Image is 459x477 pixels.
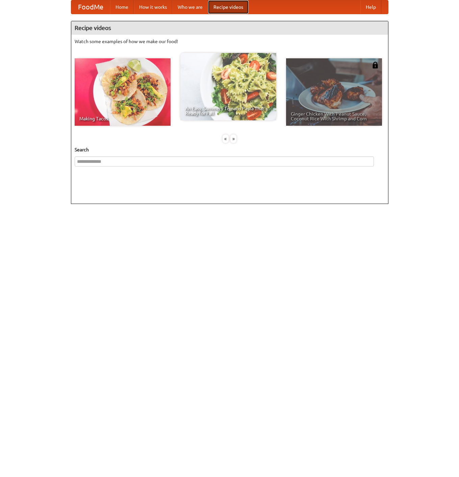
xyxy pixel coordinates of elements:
span: Making Tacos [79,116,166,121]
a: An Easy, Summery Tomato Pasta That's Ready for Fall [180,53,276,120]
div: » [230,135,236,143]
img: 483408.png [372,62,379,68]
span: An Easy, Summery Tomato Pasta That's Ready for Fall [185,106,272,116]
h5: Search [75,146,385,153]
a: Home [110,0,134,14]
a: Making Tacos [75,58,171,126]
a: FoodMe [71,0,110,14]
a: Help [360,0,381,14]
a: Who we are [172,0,208,14]
a: Recipe videos [208,0,249,14]
p: Watch some examples of how we make our food! [75,38,385,45]
a: How it works [134,0,172,14]
div: « [223,135,229,143]
h4: Recipe videos [71,21,388,35]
